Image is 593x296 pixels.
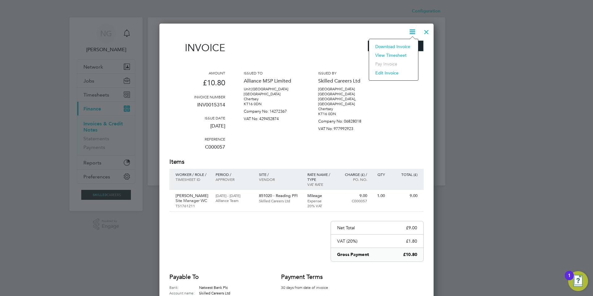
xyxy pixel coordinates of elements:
p: Expense [307,198,334,203]
p: [GEOGRAPHIC_DATA] [244,92,300,96]
p: Chertsey [318,106,374,111]
p: 30 days from date of invoice [281,285,337,290]
p: 9.00 [391,193,417,198]
h3: Amount [169,70,225,75]
p: VAT (20%) [337,238,358,244]
p: £9.00 [406,225,417,231]
p: [DATE] [169,120,225,137]
p: Gross Payment [337,252,369,258]
li: Edit invoice [372,69,415,77]
p: [GEOGRAPHIC_DATA], [GEOGRAPHIC_DATA] [318,96,374,106]
h2: Payable to [169,273,262,281]
p: Period / [216,172,252,177]
p: TS1761211 [176,203,209,208]
p: Skilled Careers Ltd [318,75,374,87]
p: Site Manager WC [176,198,209,203]
p: 9.00 [340,193,367,198]
div: 1 [568,276,571,284]
img: skilledcareers-logo-remittance.png [368,41,424,51]
p: Company No: 14272367 [244,106,300,114]
li: Pay invoice [372,60,415,68]
p: KT16 0DN [318,111,374,116]
h2: Items [169,158,424,166]
button: Open Resource Center, 1 new notification [568,271,588,291]
p: £1.80 [406,238,417,244]
h3: Reference [169,137,225,141]
p: 20% VAT [307,203,334,208]
h3: Issued by [318,70,374,75]
p: [PERSON_NAME] [176,193,209,198]
p: Po. No. [340,177,367,182]
p: 851020 - Reading PFI [259,193,301,198]
p: Worker / Role / [176,172,209,177]
p: KT16 0DN [244,101,300,106]
span: Skilled Careers Ltd [199,290,230,295]
h2: Payment terms [281,273,337,281]
p: C000057 [169,141,225,158]
p: Total (£) [391,172,417,177]
label: Bank: [169,285,199,290]
p: Mileage [307,193,334,198]
p: £10.80 [169,75,225,94]
h1: Invoice [169,42,225,54]
p: [GEOGRAPHIC_DATA] [GEOGRAPHIC_DATA] [318,87,374,96]
li: Download Invoice [372,42,415,51]
p: Site / [259,172,301,177]
p: VAT No: 429452874 [244,114,300,121]
p: 1.00 [373,193,385,198]
p: QTY [373,172,385,177]
p: Unit [GEOGRAPHIC_DATA] [244,87,300,92]
p: INV0015314 [169,99,225,115]
p: Rate name / type [307,172,334,182]
span: Natwest Bank Plc [199,285,228,290]
p: Alliance MSP Limited [244,75,300,87]
h3: Issue date [169,115,225,120]
p: Vendor [259,177,301,182]
p: C000057 [340,198,367,203]
p: [DATE] - [DATE] [216,193,252,198]
label: Account name: [169,290,199,296]
li: View timesheet [372,51,415,60]
h3: Invoice number [169,94,225,99]
p: £10.80 [403,252,417,258]
p: Chertsey [244,96,300,101]
p: Alliance Team [216,198,252,203]
p: Approver [216,177,252,182]
p: Charge (£) / [340,172,367,177]
p: Company No: 06828018 [318,116,374,124]
h3: Issued to [244,70,300,75]
p: Timesheet ID [176,177,209,182]
p: VAT rate [307,182,334,187]
p: Skilled Careers Ltd [259,198,301,203]
p: Net Total [337,225,355,231]
p: VAT No: 977992923 [318,124,374,131]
